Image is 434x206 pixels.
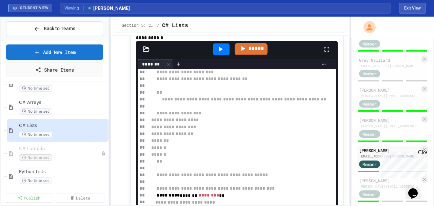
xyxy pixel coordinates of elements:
[362,41,377,47] span: Member
[378,149,427,178] iframe: chat widget
[122,23,154,29] span: Section 5: Ceres Docking and Repairs
[162,22,188,30] span: C# Lists
[101,151,106,156] div: Unpublished
[19,108,52,115] span: No time set
[359,117,420,123] div: [PERSON_NAME]
[406,179,427,199] iframe: chat widget
[359,184,420,189] div: [PERSON_NAME][EMAIL_ADDRESS][PERSON_NAME][DOMAIN_NAME]
[362,161,377,167] span: Member
[3,3,47,43] div: Chat with us now!Close
[356,19,377,35] div: My Account
[87,5,130,12] span: [PERSON_NAME]
[362,71,377,77] span: Member
[362,131,377,137] span: Member
[6,21,103,36] button: Back to Teams
[56,193,104,203] a: Delete
[359,177,420,184] div: [PERSON_NAME]
[359,124,420,129] div: [PERSON_NAME][EMAIL_ADDRESS][PERSON_NAME][DOMAIN_NAME]
[362,191,377,197] span: Member
[19,177,52,184] span: No time set
[359,147,420,153] div: [PERSON_NAME]
[19,100,107,106] span: C# Arrays
[5,193,53,203] a: Publish
[20,5,48,11] span: STUDENT VIEW
[44,25,75,32] span: Back to Teams
[359,87,420,93] div: [PERSON_NAME]
[19,85,52,92] span: No time set
[359,93,420,98] div: [PERSON_NAME][EMAIL_ADDRESS][PERSON_NAME][DOMAIN_NAME]
[19,169,107,175] span: Python Lists
[399,3,426,14] button: Exit student view
[359,63,420,69] div: [EMAIL_ADDRESS][DOMAIN_NAME]
[157,23,159,29] span: /
[19,154,52,161] span: No time set
[19,123,107,129] span: C# Lists
[19,146,101,152] span: C# Lambda
[362,101,377,107] span: Member
[64,5,84,11] span: Viewing
[6,44,103,60] a: Add New Item
[359,154,420,159] div: [EMAIL_ADDRESS][PERSON_NAME][DOMAIN_NAME]
[19,131,52,138] span: No time set
[359,57,420,63] div: Grey Gaillard
[6,62,103,77] a: Share Items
